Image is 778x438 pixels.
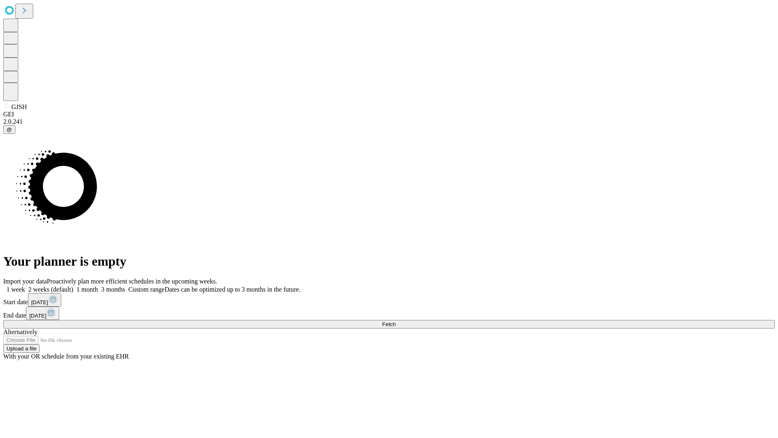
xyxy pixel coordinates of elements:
span: Alternatively [3,328,37,335]
div: 2.0.241 [3,118,775,125]
button: @ [3,125,15,134]
button: [DATE] [28,293,61,307]
span: Dates can be optimized up to 3 months in the future. [165,286,300,293]
span: With your OR schedule from your existing EHR [3,353,129,360]
div: Start date [3,293,775,307]
button: [DATE] [26,307,59,320]
span: Proactively plan more efficient schedules in the upcoming weeks. [47,278,217,285]
button: Upload a file [3,344,40,353]
span: Custom range [128,286,165,293]
span: 1 month [77,286,98,293]
span: [DATE] [29,313,46,319]
h1: Your planner is empty [3,254,775,269]
span: [DATE] [31,299,48,305]
div: End date [3,307,775,320]
div: GEI [3,111,775,118]
button: Fetch [3,320,775,328]
span: 3 months [101,286,125,293]
span: @ [6,127,12,133]
span: Fetch [382,321,395,327]
span: 1 week [6,286,25,293]
span: Import your data [3,278,47,285]
span: 2 weeks (default) [28,286,73,293]
span: GJSH [11,103,27,110]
